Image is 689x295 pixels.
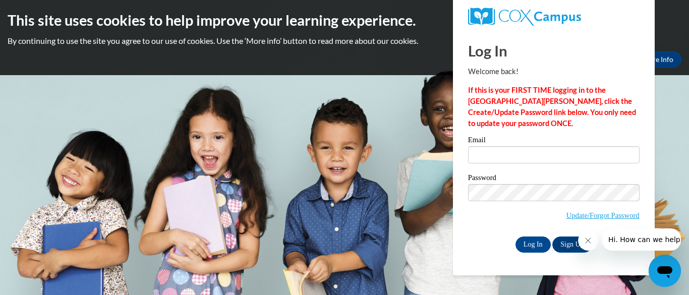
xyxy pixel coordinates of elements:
h1: Log In [468,40,640,61]
iframe: Close message [578,230,598,251]
p: By continuing to use the site you agree to our use of cookies. Use the ‘More info’ button to read... [8,35,681,46]
p: Welcome back! [468,66,640,77]
span: Hi. How can we help? [6,7,82,15]
a: Sign Up [552,237,592,253]
iframe: Button to launch messaging window [649,255,681,287]
strong: If this is your FIRST TIME logging in to the [GEOGRAPHIC_DATA][PERSON_NAME], click the Create/Upd... [468,86,636,128]
label: Password [468,174,640,184]
a: Update/Forgot Password [566,211,640,219]
input: Log In [515,237,551,253]
iframe: Message from company [602,228,681,251]
img: COX Campus [468,8,581,26]
a: More Info [634,51,681,68]
label: Email [468,136,640,146]
a: COX Campus [468,8,640,26]
h2: This site uses cookies to help improve your learning experience. [8,10,681,30]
